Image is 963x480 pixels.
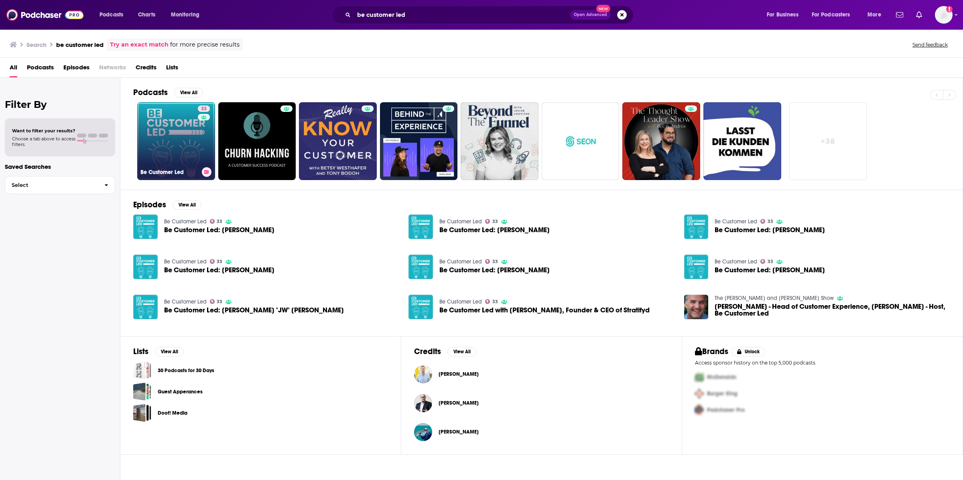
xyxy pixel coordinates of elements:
[155,347,184,356] button: View All
[868,9,881,20] span: More
[133,404,151,422] a: Doof! Media
[158,366,214,375] a: 30 Podcasts for 30 Days
[133,346,184,356] a: ListsView All
[133,361,151,379] span: 30 Podcasts for 30 Days
[414,419,669,445] button: Tom RowlandTom Rowland
[408,215,433,239] img: Be Customer Led: Brian Powers
[133,200,201,210] a: EpisodesView All
[768,260,773,263] span: 33
[164,307,344,314] a: Be Customer Led: Jason "JW" Womack
[731,347,766,356] button: Unlock
[12,136,75,147] span: Choose a tab above to access filters.
[173,200,201,210] button: View All
[63,61,89,77] a: Episodes
[789,102,867,180] a: +38
[439,227,550,233] span: Be Customer Led: [PERSON_NAME]
[10,61,17,77] a: All
[100,9,123,20] span: Podcasts
[439,258,482,265] a: Be Customer Led
[408,255,433,279] a: Be Customer Led: James Dodkins
[707,390,737,397] span: Burger King
[439,371,479,377] span: [PERSON_NAME]
[6,7,83,22] a: Podchaser - Follow, Share and Rate Podcasts
[492,260,498,263] span: 33
[133,8,160,21] a: Charts
[210,219,223,224] a: 33
[210,299,223,304] a: 33
[99,61,126,77] span: Networks
[695,346,728,356] h2: Brands
[485,299,498,304] a: 33
[715,267,825,273] a: Be Customer Led: Laurie Ruettimann
[570,10,611,20] button: Open AdvancedNew
[439,307,650,314] a: Be Customer Led with Derek Wang, Founder & CEO of Stratifyd
[414,346,441,356] h2: Credits
[692,402,707,418] img: Third Pro Logo
[715,218,757,225] a: Be Customer Led
[138,9,155,20] span: Charts
[862,8,891,21] button: open menu
[5,163,115,170] p: Saved Searches
[164,218,207,225] a: Be Customer Led
[26,41,47,49] h3: Search
[164,227,274,233] span: Be Customer Led: [PERSON_NAME]
[170,40,240,49] span: for more precise results
[354,8,570,21] input: Search podcasts, credits, & more...
[684,255,709,279] a: Be Customer Led: Laurie Ruettimann
[133,295,158,319] img: Be Customer Led: Jason "JW" Womack
[133,346,148,356] h2: Lists
[715,227,825,233] a: Be Customer Led: Dr. Tom Dewitt
[715,303,950,317] span: [PERSON_NAME] - Head of Customer Experience, [PERSON_NAME] - Host, Be Customer Led
[339,6,641,24] div: Search podcasts, credits, & more...
[807,8,862,21] button: open menu
[133,215,158,239] img: Be Customer Led: Seth Grimes
[574,13,607,17] span: Open Advanced
[414,346,476,356] a: CreditsView All
[136,61,156,77] a: Credits
[910,41,950,48] button: Send feedback
[715,227,825,233] span: Be Customer Led: [PERSON_NAME]
[164,267,274,273] span: Be Customer Led: [PERSON_NAME]
[414,365,432,383] img: Alex Reed
[164,298,207,305] a: Be Customer Led
[596,5,611,12] span: New
[133,87,168,97] h2: Podcasts
[447,347,476,356] button: View All
[164,307,344,314] span: Be Customer Led: [PERSON_NAME] "JW" [PERSON_NAME]
[27,61,54,77] a: Podcasts
[408,295,433,319] img: Be Customer Led with Derek Wang, Founder & CEO of Stratifyd
[439,227,550,233] a: Be Customer Led: Brian Powers
[94,8,134,21] button: open menu
[439,371,479,377] a: Alex Reed
[439,429,479,435] a: Tom Rowland
[760,219,773,224] a: 33
[158,387,203,396] a: Guest Apperances
[935,6,953,24] img: User Profile
[439,218,482,225] a: Be Customer Led
[439,307,650,314] span: Be Customer Led with [PERSON_NAME], Founder & CEO of Stratifyd
[201,105,207,113] span: 33
[439,400,479,406] a: Rodrigo Ferreira
[684,295,709,319] img: Bill Staikos - Head of Customer Experience, Freddie Mac - Host, Be Customer Led
[12,128,75,134] span: Want to filter your results?
[414,361,669,387] button: Alex ReedAlex Reed
[133,87,203,97] a: PodcastsView All
[439,267,550,273] span: Be Customer Led: [PERSON_NAME]
[217,300,222,304] span: 33
[707,407,745,413] span: Podchaser Pro
[137,102,215,180] a: 33Be Customer Led
[893,8,906,22] a: Show notifications dropdown
[946,6,953,12] svg: Add a profile image
[56,41,104,49] h3: be customer led
[217,220,222,223] span: 33
[684,215,709,239] img: Be Customer Led: Dr. Tom Dewitt
[198,105,210,112] a: 33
